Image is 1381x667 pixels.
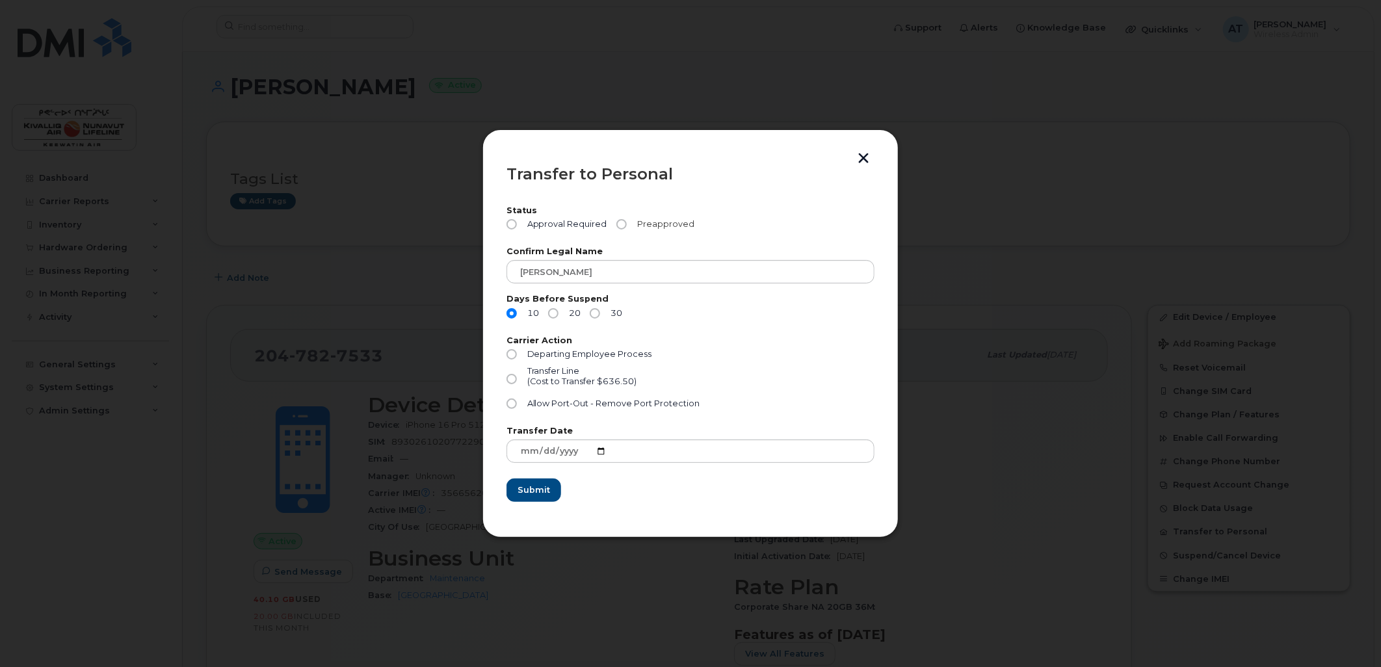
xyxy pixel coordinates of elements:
button: Submit [506,478,561,502]
input: Approval Required [506,219,517,229]
span: Submit [518,484,550,496]
span: 30 [605,308,622,319]
input: 10 [506,308,517,319]
span: Approval Required [522,219,607,229]
label: Confirm Legal Name [506,248,875,256]
label: Status [506,207,875,215]
div: (Cost to Transfer $636.50) [527,376,637,387]
input: Preapproved [616,219,627,229]
span: Preapproved [632,219,694,229]
span: Departing Employee Process [527,349,652,359]
span: Transfer Line [527,366,580,376]
label: Transfer Date [506,427,875,436]
label: Days Before Suspend [506,295,875,304]
input: Departing Employee Process [506,349,517,360]
div: Transfer to Personal [506,166,875,182]
iframe: Messenger Launcher [1324,610,1371,657]
span: 10 [522,308,539,319]
span: Allow Port-Out - Remove Port Protection [527,399,700,408]
input: Allow Port-Out - Remove Port Protection [506,399,517,409]
input: Transfer Line(Cost to Transfer $636.50) [506,374,517,384]
span: 20 [564,308,581,319]
input: 30 [590,308,600,319]
input: 20 [548,308,559,319]
label: Carrier Action [506,337,875,345]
